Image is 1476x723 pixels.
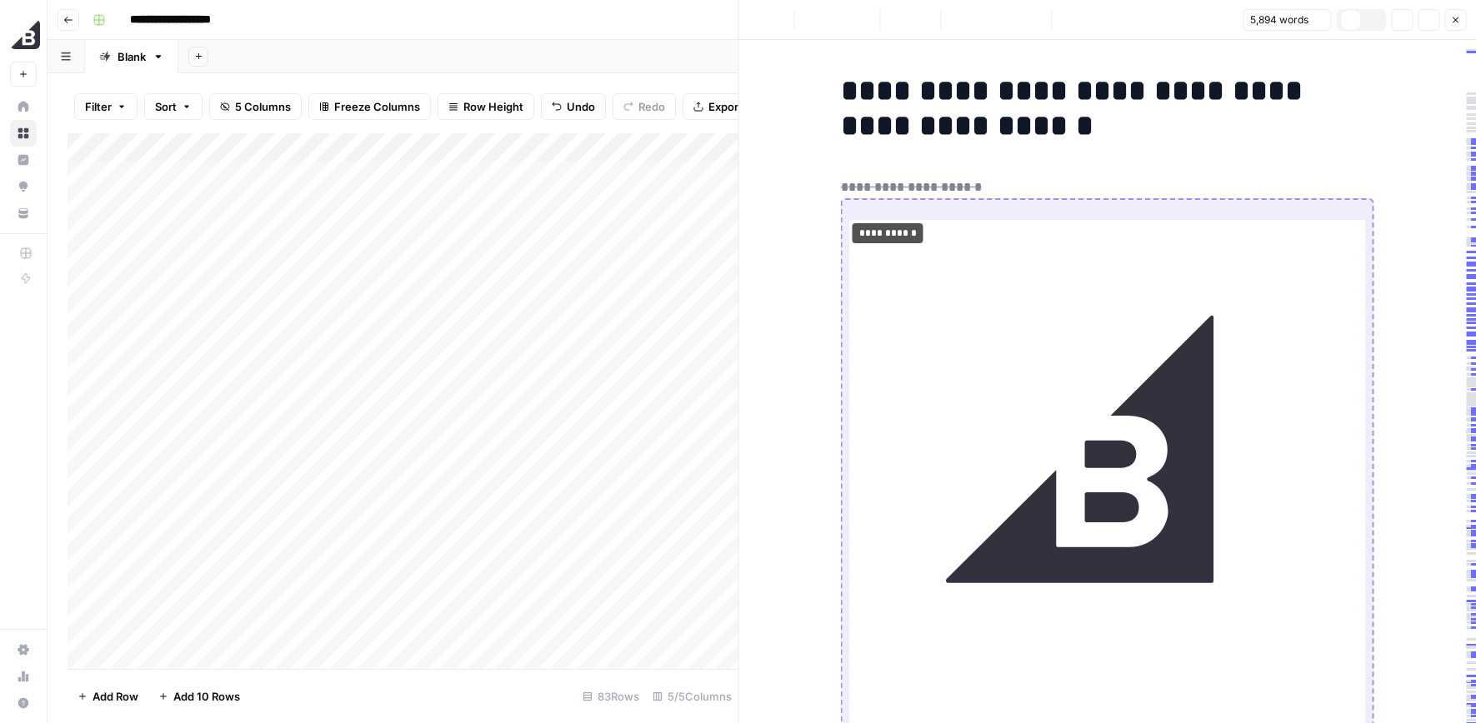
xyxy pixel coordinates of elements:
[334,98,420,115] span: Freeze Columns
[1250,12,1308,27] span: 5,894 words
[235,98,291,115] span: 5 Columns
[10,13,37,55] button: Workspace: BigCommerce
[308,93,431,120] button: Freeze Columns
[438,93,534,120] button: Row Height
[638,98,665,115] span: Redo
[68,683,148,710] button: Add Row
[10,690,37,716] button: Help + Support
[10,200,37,227] a: Your Data
[74,93,138,120] button: Filter
[613,93,676,120] button: Redo
[144,93,203,120] button: Sort
[118,48,146,65] div: Blank
[155,98,177,115] span: Sort
[10,636,37,663] a: Settings
[1243,9,1331,31] button: 5,894 words
[567,98,595,115] span: Undo
[10,173,37,200] a: Opportunities
[10,663,37,690] a: Usage
[708,98,768,115] span: Export CSV
[173,688,240,705] span: Add 10 Rows
[209,93,302,120] button: 5 Columns
[576,683,646,710] div: 83 Rows
[85,98,112,115] span: Filter
[10,147,37,173] a: Insights
[93,688,138,705] span: Add Row
[10,120,37,147] a: Browse
[148,683,250,710] button: Add 10 Rows
[10,19,40,49] img: BigCommerce Logo
[10,93,37,120] a: Home
[683,93,778,120] button: Export CSV
[541,93,606,120] button: Undo
[463,98,523,115] span: Row Height
[646,683,738,710] div: 5/5 Columns
[85,40,178,73] a: Blank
